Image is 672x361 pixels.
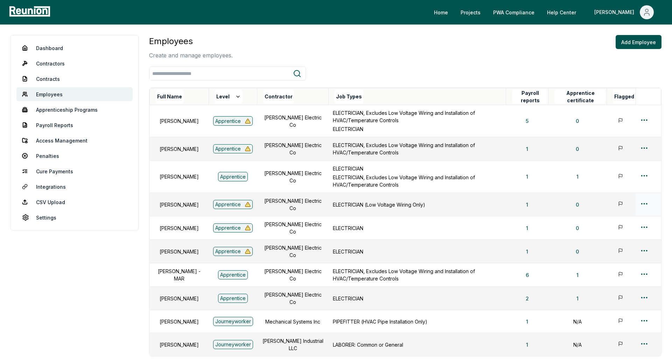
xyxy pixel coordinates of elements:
[488,5,540,19] a: PWA Compliance
[213,223,253,232] div: Apprentice
[428,5,665,19] nav: Main
[215,90,242,104] button: Level
[257,193,329,216] td: [PERSON_NAME] Electric Co
[333,341,502,348] p: LABORER: Common or General
[150,161,209,193] td: [PERSON_NAME]
[335,90,363,104] button: Job Types
[257,263,329,287] td: [PERSON_NAME] Electric Co
[16,149,133,163] a: Penalties
[333,224,502,232] p: ELECTRICIAN
[257,287,329,310] td: [PERSON_NAME] Electric Co
[570,244,584,258] button: 0
[156,90,183,104] button: Full Name
[257,137,329,161] td: [PERSON_NAME] Electric Co
[16,72,133,86] a: Contracts
[520,268,534,282] button: 6
[570,142,584,156] button: 0
[333,141,502,156] p: ELECTRICIAN, Excludes Low Voltage Wiring and Installation of HVAC/Temperature Controls
[150,310,209,333] td: [PERSON_NAME]
[213,247,253,256] div: Apprentice
[455,5,486,19] a: Projects
[150,105,209,137] td: [PERSON_NAME]
[218,172,248,181] div: Apprentice
[16,118,133,132] a: Payroll Reports
[520,291,534,305] button: 2
[520,244,534,258] button: 1
[548,310,607,333] td: N/A
[570,114,584,128] button: 0
[512,90,548,104] button: Payroll reports
[150,193,209,216] td: [PERSON_NAME]
[213,340,253,349] div: Journeyworker
[616,35,661,49] button: Add Employee
[213,116,253,125] div: Apprentice
[257,333,329,356] td: [PERSON_NAME] Industrial LLC
[16,87,133,101] a: Employees
[16,103,133,117] a: Apprenticeship Programs
[520,338,534,352] button: 1
[150,240,209,263] td: [PERSON_NAME]
[520,170,534,184] button: 1
[257,105,329,137] td: [PERSON_NAME] Electric Co
[149,35,233,48] h3: Employees
[16,56,133,70] a: Contractors
[548,333,607,356] td: N/A
[333,318,502,325] p: PIPEFITTER (HVAC Pipe Installation Only)
[150,137,209,161] td: [PERSON_NAME]
[520,314,534,328] button: 1
[16,180,133,194] a: Integrations
[213,200,253,209] div: Apprentice
[428,5,454,19] a: Home
[263,90,294,104] button: Contractor
[594,5,637,19] div: [PERSON_NAME]
[554,90,607,104] button: Apprentice certificate
[257,310,329,333] td: Mechanical Systems Inc
[520,197,534,211] button: 1
[150,333,209,356] td: [PERSON_NAME]
[16,195,133,209] a: CSV Upload
[520,221,534,235] button: 1
[333,268,502,282] p: ELECTRICIAN, Excludes Low Voltage Wiring and Installation of HVAC/Temperature Controls
[150,287,209,310] td: [PERSON_NAME]
[571,291,584,305] button: 1
[589,5,659,19] button: [PERSON_NAME]
[16,164,133,178] a: Cure Payments
[257,161,329,193] td: [PERSON_NAME] Electric Co
[333,295,502,302] p: ELECTRICIAN
[333,109,502,124] p: ELECTRICIAN, Excludes Low Voltage Wiring and Installation of HVAC/Temperature Controls
[257,240,329,263] td: [PERSON_NAME] Electric Co
[213,317,253,326] div: Journeyworker
[257,216,329,240] td: [PERSON_NAME] Electric Co
[150,216,209,240] td: [PERSON_NAME]
[571,170,584,184] button: 1
[520,142,534,156] button: 1
[333,201,502,208] p: ELECTRICIAN (Low Voltage Wiring Only)
[333,125,502,133] p: ELECTRICIAN
[570,221,584,235] button: 0
[333,165,502,172] p: ELECTRICIAN
[218,294,248,303] div: Apprentice
[541,5,582,19] a: Help Center
[520,114,534,128] button: 5
[16,210,133,224] a: Settings
[16,41,133,55] a: Dashboard
[213,144,253,153] div: Apprentice
[218,270,248,279] div: Apprentice
[16,133,133,147] a: Access Management
[333,248,502,255] p: ELECTRICIAN
[613,90,636,104] button: Flagged
[150,263,209,287] td: [PERSON_NAME] - MAR
[149,51,233,60] p: Create and manage employees.
[570,197,584,211] button: 0
[571,268,584,282] button: 1
[333,174,502,188] p: ELECTRICIAN, Excludes Low Voltage Wiring and Installation of HVAC/Temperature Controls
